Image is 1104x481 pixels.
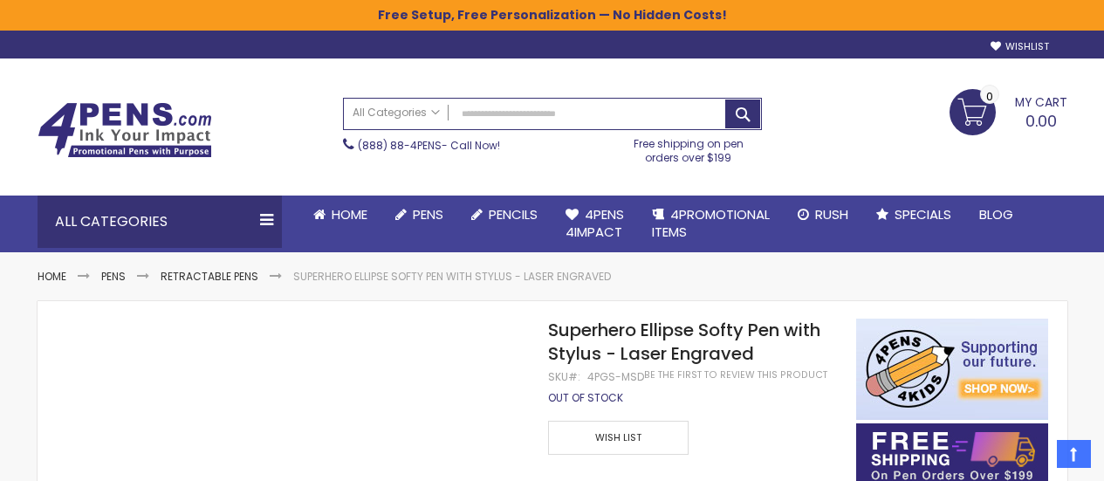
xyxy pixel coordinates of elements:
a: Pencils [457,196,552,234]
a: Home [299,196,381,234]
span: Rush [815,205,848,223]
span: Out of stock [548,390,623,405]
span: Pens [413,205,443,223]
li: Superhero Ellipse Softy Pen with Stylus - Laser Engraved [293,270,611,284]
span: Wish List [548,421,688,455]
a: Pens [381,196,457,234]
a: 4Pens4impact [552,196,638,252]
a: 0.00 0 [950,89,1067,133]
a: Wish List [548,421,693,455]
a: All Categories [344,99,449,127]
a: Home [38,269,66,284]
a: Wishlist [991,40,1049,53]
span: 0 [986,88,993,105]
a: Pens [101,269,126,284]
a: (888) 88-4PENS [358,138,442,153]
div: Free shipping on pen orders over $199 [615,130,762,165]
div: Availability [548,391,623,405]
span: 4PROMOTIONAL ITEMS [652,205,770,241]
a: Blog [965,196,1027,234]
img: 4Pens Custom Pens and Promotional Products [38,102,212,158]
div: All Categories [38,196,282,248]
span: - Call Now! [358,138,500,153]
span: Specials [895,205,951,223]
a: Rush [784,196,862,234]
a: Top [1057,440,1091,468]
a: Be the first to review this product [644,368,827,381]
span: Blog [979,205,1013,223]
a: Specials [862,196,965,234]
span: All Categories [353,106,440,120]
img: 4pens 4 kids [856,319,1048,420]
a: Retractable Pens [161,269,258,284]
a: 4PROMOTIONALITEMS [638,196,784,252]
strong: SKU [548,369,580,384]
span: Superhero Ellipse Softy Pen with Stylus - Laser Engraved [548,318,820,366]
div: 4PGS-MSD [587,370,644,384]
span: 4Pens 4impact [566,205,624,241]
span: Home [332,205,367,223]
span: 0.00 [1025,110,1057,132]
span: Pencils [489,205,538,223]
